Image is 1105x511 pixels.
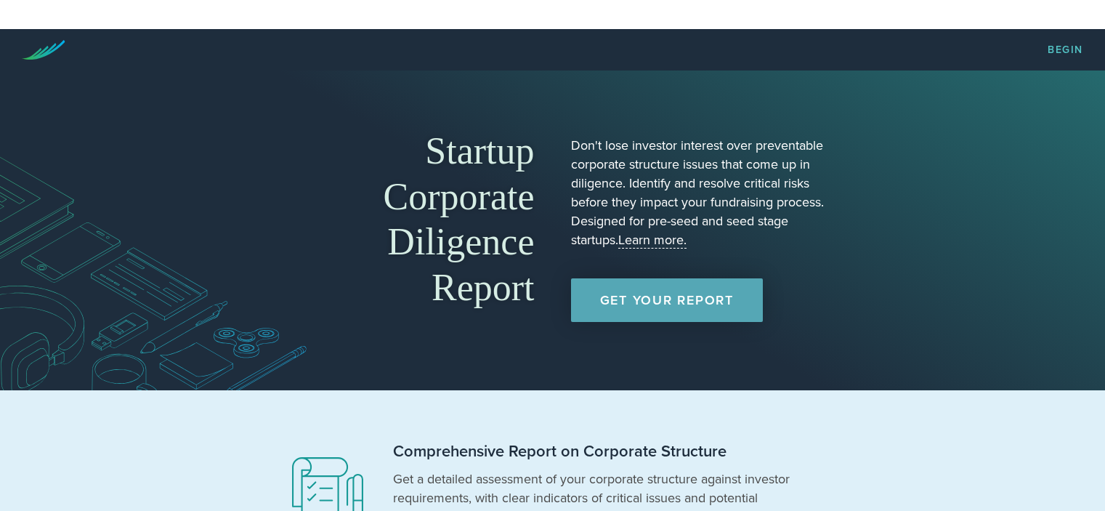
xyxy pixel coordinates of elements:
[571,136,829,249] p: Don't lose investor interest over preventable corporate structure issues that come up in diligenc...
[277,129,535,310] h1: Startup Corporate Diligence Report
[571,278,763,322] a: Get Your Report
[1048,45,1083,55] a: Begin
[618,232,687,249] a: Learn more.
[393,441,800,462] h2: Comprehensive Report on Corporate Structure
